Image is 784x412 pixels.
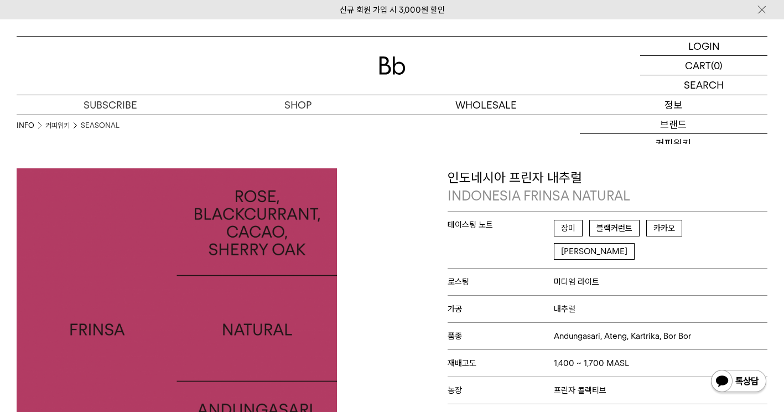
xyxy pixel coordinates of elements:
[554,277,599,287] span: 미디엄 라이트
[554,331,691,341] span: Andungasari, Ateng, Kartrika, Bor Bor
[640,56,767,75] a: CART (0)
[81,120,120,131] a: SEASONAL
[554,385,606,395] span: 프린자 콜렉티브
[379,56,406,75] img: 로고
[17,95,204,115] a: SUBSCRIBE
[580,134,767,153] a: 커피위키
[554,304,575,314] span: 내추럴
[554,243,635,260] span: [PERSON_NAME]
[392,95,580,115] p: WHOLESALE
[554,358,629,368] span: 1,400 ~ 1,700 MASL
[646,220,682,236] span: 카카오
[711,56,723,75] p: (0)
[580,115,767,134] a: 브랜드
[204,95,392,115] a: SHOP
[448,220,554,230] span: 테이스팅 노트
[554,220,583,236] span: 장미
[640,37,767,56] a: LOGIN
[710,369,767,395] img: 카카오톡 채널 1:1 채팅 버튼
[448,304,554,314] span: 가공
[448,358,554,368] span: 재배고도
[685,56,711,75] p: CART
[45,120,70,131] a: 커피위키
[688,37,720,55] p: LOGIN
[580,95,767,115] p: 정보
[448,168,768,205] p: 인도네시아 프린자 내추럴
[17,120,45,131] li: INFO
[448,331,554,341] span: 품종
[448,385,554,395] span: 농장
[340,5,445,15] a: 신규 회원 가입 시 3,000원 할인
[448,277,554,287] span: 로스팅
[684,75,724,95] p: SEARCH
[448,187,768,205] p: INDONESIA FRINSA NATURAL
[589,220,640,236] span: 블랙커런트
